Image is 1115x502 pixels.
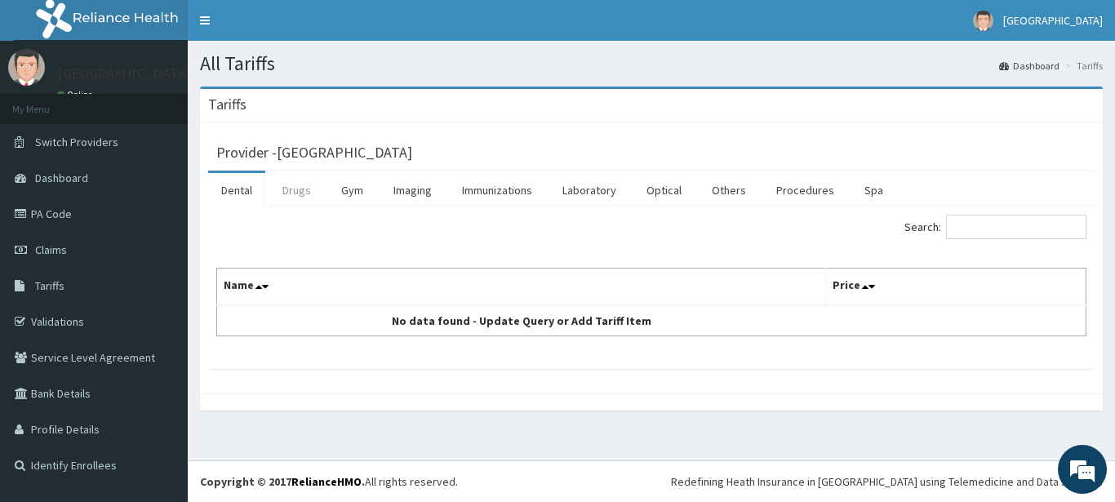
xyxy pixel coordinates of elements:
[188,460,1115,502] footer: All rights reserved.
[269,173,324,207] a: Drugs
[35,171,88,185] span: Dashboard
[328,173,376,207] a: Gym
[208,173,265,207] a: Dental
[549,173,629,207] a: Laboratory
[699,173,759,207] a: Others
[380,173,445,207] a: Imaging
[35,278,64,293] span: Tariffs
[200,474,365,489] strong: Copyright © 2017 .
[904,215,1086,239] label: Search:
[671,473,1103,490] div: Redefining Heath Insurance in [GEOGRAPHIC_DATA] using Telemedicine and Data Science!
[217,269,826,306] th: Name
[825,269,1086,306] th: Price
[216,145,412,160] h3: Provider - [GEOGRAPHIC_DATA]
[200,53,1103,74] h1: All Tariffs
[57,66,192,81] p: [GEOGRAPHIC_DATA]
[1061,59,1103,73] li: Tariffs
[208,97,247,112] h3: Tariffs
[35,242,67,257] span: Claims
[999,59,1059,73] a: Dashboard
[57,89,96,100] a: Online
[633,173,695,207] a: Optical
[851,173,896,207] a: Spa
[35,135,118,149] span: Switch Providers
[973,11,993,31] img: User Image
[449,173,545,207] a: Immunizations
[1003,13,1103,28] span: [GEOGRAPHIC_DATA]
[946,215,1086,239] input: Search:
[291,474,362,489] a: RelianceHMO
[217,305,826,336] td: No data found - Update Query or Add Tariff Item
[8,49,45,86] img: User Image
[763,173,847,207] a: Procedures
